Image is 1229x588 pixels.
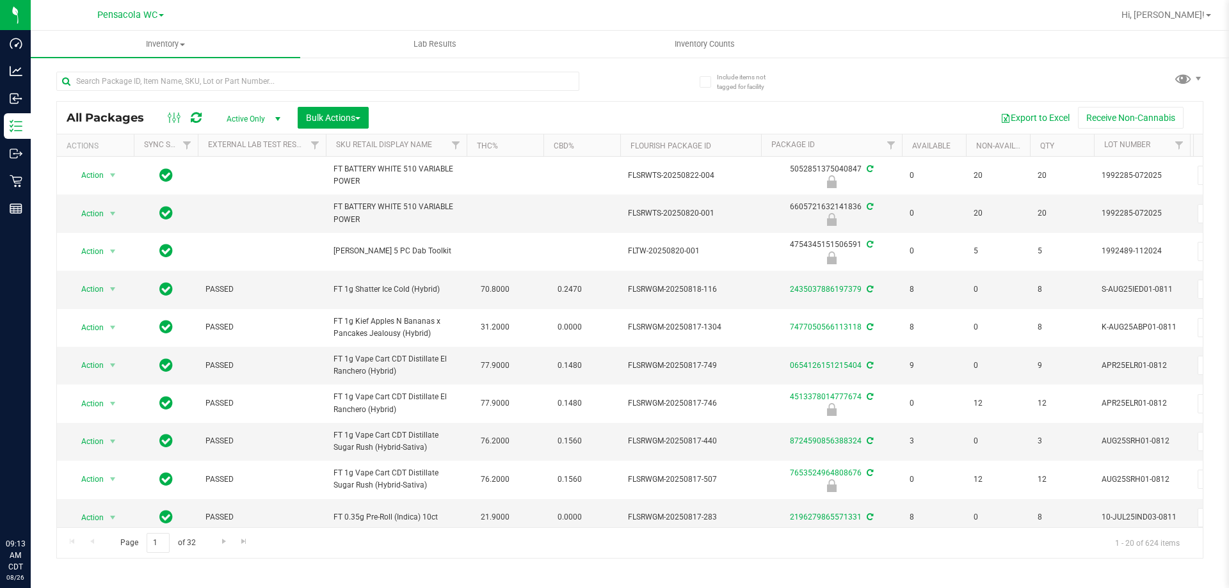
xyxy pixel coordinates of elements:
[759,213,904,226] div: Newly Received
[1038,511,1086,523] span: 8
[976,141,1033,150] a: Non-Available
[1102,435,1182,447] span: AUG25SRH01-0812
[10,92,22,105] inline-svg: Inbound
[477,141,498,150] a: THC%
[6,573,25,582] p: 08/26
[205,321,318,333] span: PASSED
[10,147,22,160] inline-svg: Outbound
[144,140,193,149] a: Sync Status
[13,486,51,524] iframe: Resource center
[1102,473,1182,486] span: AUG25SRH01-0812
[759,479,904,492] div: Administrative Hold
[474,356,516,375] span: 77.9000
[70,166,104,184] span: Action
[298,107,369,129] button: Bulk Actions
[551,318,588,337] span: 0.0000
[10,202,22,215] inline-svg: Reports
[214,533,233,550] a: Go to the next page
[1102,170,1182,182] span: 1992285-072025
[865,436,873,445] span: Sync from Compliance System
[865,513,873,521] span: Sync from Compliance System
[1038,245,1086,257] span: 5
[70,395,104,413] span: Action
[1038,207,1086,219] span: 20
[208,140,309,149] a: External Lab Test Result
[974,283,1022,296] span: 0
[159,432,173,450] span: In Sync
[628,170,753,182] span: FLSRWTS-20250822-004
[159,394,173,412] span: In Sync
[910,245,958,257] span: 0
[97,10,157,20] span: Pensacola WC
[159,204,173,222] span: In Sync
[1102,321,1182,333] span: K-AUG25ABP01-0811
[1038,283,1086,296] span: 8
[70,205,104,223] span: Action
[333,283,459,296] span: FT 1g Shatter Ice Cold (Hybrid)
[205,473,318,486] span: PASSED
[865,240,873,249] span: Sync from Compliance System
[70,319,104,337] span: Action
[205,511,318,523] span: PASSED
[1038,170,1086,182] span: 20
[1038,360,1086,372] span: 9
[554,141,574,150] a: CBD%
[910,283,958,296] span: 8
[70,280,104,298] span: Action
[70,356,104,374] span: Action
[1169,134,1190,156] a: Filter
[551,280,588,299] span: 0.2470
[1040,141,1054,150] a: Qty
[865,361,873,370] span: Sync from Compliance System
[70,470,104,488] span: Action
[551,356,588,375] span: 0.1480
[333,245,459,257] span: [PERSON_NAME] 5 PC Dab Toolkit
[1102,397,1182,409] span: APR25ELR01-0812
[628,207,753,219] span: FLSRWTS-20250820-001
[336,140,432,149] a: Sku Retail Display Name
[1038,321,1086,333] span: 8
[759,403,904,416] div: Administrative Hold
[790,392,862,401] a: 4513378014777674
[205,360,318,372] span: PASSED
[628,435,753,447] span: FLSRWGM-20250817-440
[628,245,753,257] span: FLTW-20250820-001
[333,429,459,454] span: FT 1g Vape Cart CDT Distillate Sugar Rush (Hybrid-Sativa)
[105,242,121,260] span: select
[56,72,579,91] input: Search Package ID, Item Name, SKU, Lot or Part Number...
[105,395,121,413] span: select
[974,207,1022,219] span: 20
[333,353,459,377] span: FT 1g Vape Cart CDT Distillate El Ranchero (Hybrid)
[205,283,318,296] span: PASSED
[105,166,121,184] span: select
[1102,283,1182,296] span: S-AUG25IED01-0811
[105,356,121,374] span: select
[790,513,862,521] a: 2196279865571331
[570,31,839,58] a: Inventory Counts
[1105,533,1190,552] span: 1 - 20 of 624 items
[1102,360,1182,372] span: APR25ELR01-0812
[974,511,1022,523] span: 0
[628,360,753,372] span: FLSRWGM-20250817-749
[759,251,904,264] div: Administrative Hold
[70,433,104,450] span: Action
[306,113,360,123] span: Bulk Actions
[333,511,459,523] span: FT 0.35g Pre-Roll (Indica) 10ct
[974,473,1022,486] span: 12
[1078,107,1184,129] button: Receive Non-Cannabis
[910,435,958,447] span: 3
[865,392,873,401] span: Sync from Compliance System
[105,280,121,298] span: select
[628,511,753,523] span: FLSRWGM-20250817-283
[6,538,25,573] p: 09:13 AM CDT
[159,242,173,260] span: In Sync
[333,163,459,187] span: FT BATTERY WHITE 510 VARIABLE POWER
[910,170,958,182] span: 0
[790,322,862,331] a: 7477050566113118
[628,283,753,296] span: FLSRWGM-20250818-116
[1038,435,1086,447] span: 3
[67,141,129,150] div: Actions
[159,280,173,298] span: In Sync
[333,201,459,225] span: FT BATTERY WHITE 510 VARIABLE POWER
[551,470,588,489] span: 0.1560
